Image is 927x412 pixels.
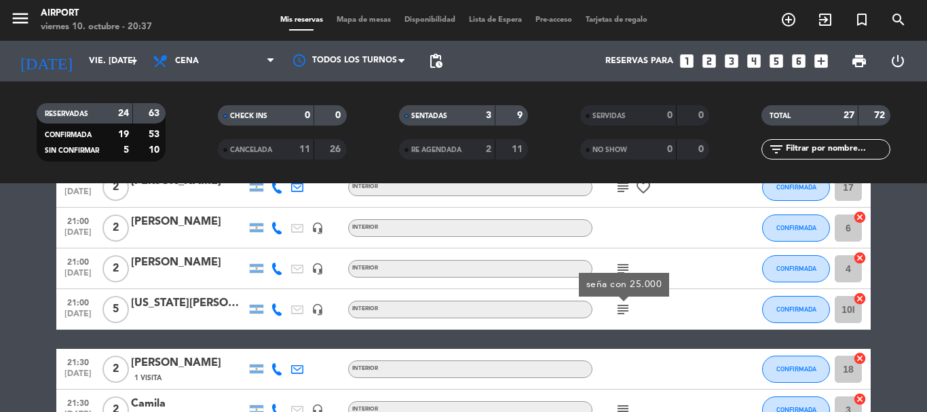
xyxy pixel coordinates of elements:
i: cancel [853,251,867,265]
button: CONFIRMADA [762,356,830,383]
span: SENTADAS [411,113,447,119]
i: looks_one [678,52,696,70]
strong: 0 [667,111,673,120]
i: add_circle_outline [780,12,797,28]
i: cancel [853,392,867,406]
i: cancel [853,352,867,365]
i: turned_in_not [854,12,870,28]
span: INTERIOR [352,366,378,371]
i: subject [615,301,631,318]
strong: 5 [124,145,129,155]
strong: 9 [517,111,525,120]
span: 21:00 [61,212,95,228]
span: INTERIOR [352,306,378,312]
i: favorite_border [635,179,651,195]
span: CONFIRMADA [776,265,816,272]
span: [DATE] [61,369,95,385]
strong: 24 [118,109,129,118]
i: subject [615,179,631,195]
i: cancel [853,210,867,224]
i: looks_4 [745,52,763,70]
strong: 0 [698,145,706,154]
i: search [890,12,907,28]
span: CONFIRMADA [776,224,816,231]
span: [DATE] [61,310,95,325]
div: [PERSON_NAME] [131,354,246,372]
span: INTERIOR [352,225,378,230]
span: Cena [175,56,199,66]
span: Mis reservas [273,16,330,24]
span: 2 [102,255,129,282]
i: menu [10,8,31,29]
strong: 10 [149,145,162,155]
button: menu [10,8,31,33]
strong: 27 [844,111,854,120]
div: [PERSON_NAME] [131,213,246,231]
i: looks_3 [723,52,740,70]
button: CONFIRMADA [762,296,830,323]
i: power_settings_new [890,53,906,69]
div: viernes 10. octubre - 20:37 [41,20,152,34]
span: 2 [102,214,129,242]
span: INTERIOR [352,184,378,189]
i: looks_5 [768,52,785,70]
span: Tarjetas de regalo [579,16,654,24]
i: exit_to_app [817,12,833,28]
span: Pre-acceso [529,16,579,24]
strong: 53 [149,130,162,139]
span: [DATE] [61,187,95,203]
span: CHECK INS [230,113,267,119]
span: TOTAL [770,113,791,119]
span: [DATE] [61,269,95,284]
div: LOG OUT [878,41,917,81]
span: Disponibilidad [398,16,462,24]
i: cancel [853,292,867,305]
span: INTERIOR [352,407,378,412]
span: CANCELADA [230,147,272,153]
span: CONFIRMADA [776,305,816,313]
span: print [851,53,867,69]
span: Lista de Espera [462,16,529,24]
input: Filtrar por nombre... [784,142,890,157]
span: 5 [102,296,129,323]
strong: 0 [667,145,673,154]
strong: 72 [874,111,888,120]
span: CONFIRMADA [776,183,816,191]
span: CONFIRMADA [45,132,92,138]
span: SERVIDAS [592,113,626,119]
strong: 0 [305,111,310,120]
span: RE AGENDADA [411,147,461,153]
span: 21:00 [61,253,95,269]
span: pending_actions [428,53,444,69]
strong: 0 [335,111,343,120]
i: headset_mic [311,303,324,316]
span: 21:30 [61,354,95,369]
strong: 11 [299,145,310,154]
strong: 63 [149,109,162,118]
strong: 11 [512,145,525,154]
i: looks_6 [790,52,808,70]
strong: 26 [330,145,343,154]
span: 21:00 [61,294,95,310]
strong: 19 [118,130,129,139]
i: add_box [812,52,830,70]
div: [PERSON_NAME] [131,254,246,271]
i: [DATE] [10,46,82,76]
i: headset_mic [311,263,324,275]
strong: 0 [698,111,706,120]
span: NO SHOW [592,147,627,153]
div: [US_STATE][PERSON_NAME] [131,295,246,312]
span: 21:30 [61,394,95,410]
i: arrow_drop_down [126,53,143,69]
div: Airport [41,7,152,20]
span: INTERIOR [352,265,378,271]
span: RESERVADAS [45,111,88,117]
span: SIN CONFIRMAR [45,147,99,154]
i: headset_mic [311,222,324,234]
span: CONFIRMADA [776,365,816,373]
i: looks_two [700,52,718,70]
button: CONFIRMADA [762,255,830,282]
span: Reservas para [605,56,673,66]
strong: 3 [486,111,491,120]
i: filter_list [768,141,784,157]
